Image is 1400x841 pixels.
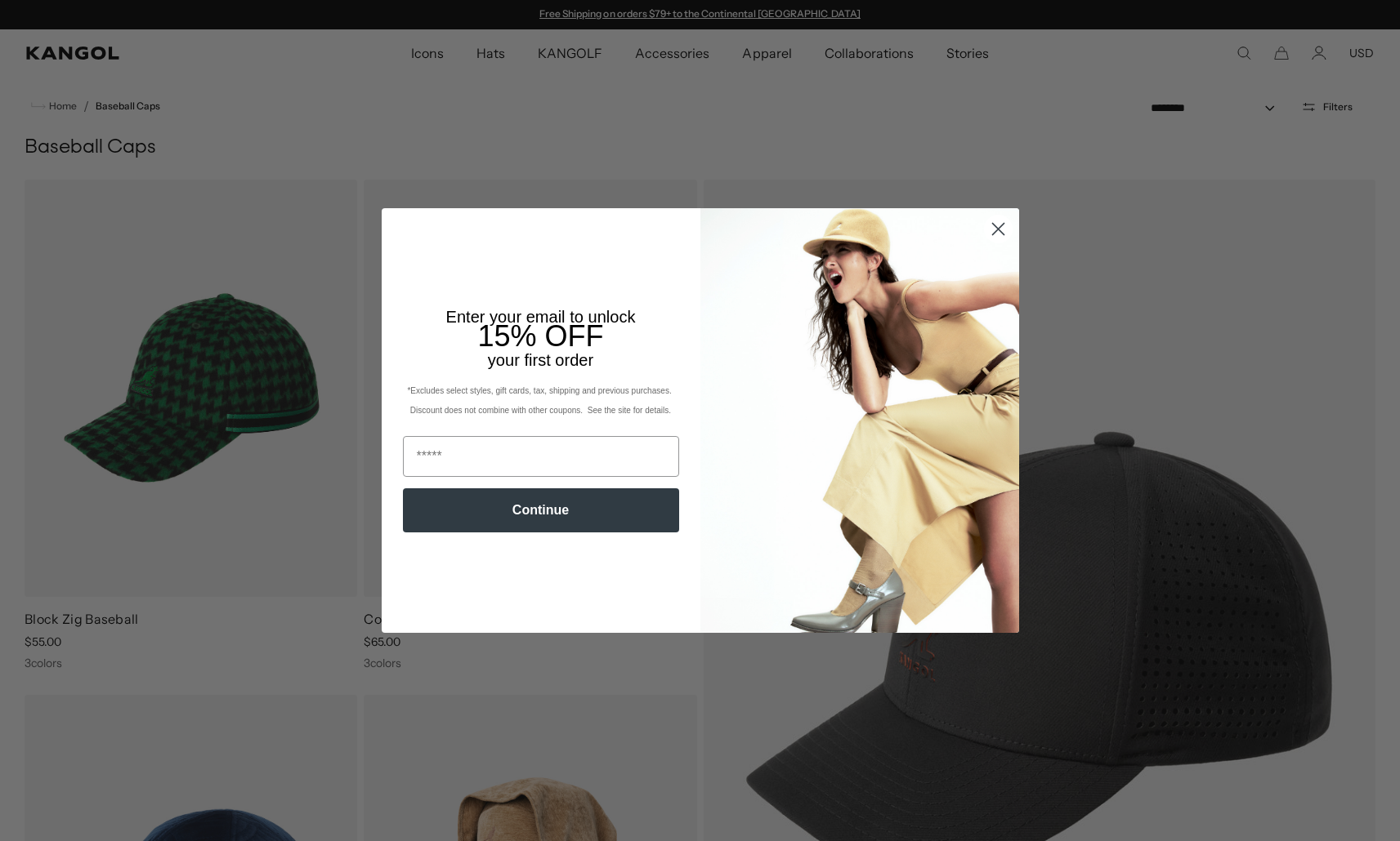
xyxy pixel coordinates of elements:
[446,308,636,326] span: Enter your email to unlock
[407,386,673,415] span: *Excludes select styles, gift cards, tax, shipping and previous purchases. Discount does not comb...
[477,319,603,353] span: 15% OFF
[403,436,679,477] input: Email
[488,351,593,369] span: your first order
[403,488,679,532] button: Continue
[984,215,1013,243] button: Close dialog
[700,208,1019,633] img: 93be19ad-e773-4382-80b9-c9d740c9197f.jpeg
